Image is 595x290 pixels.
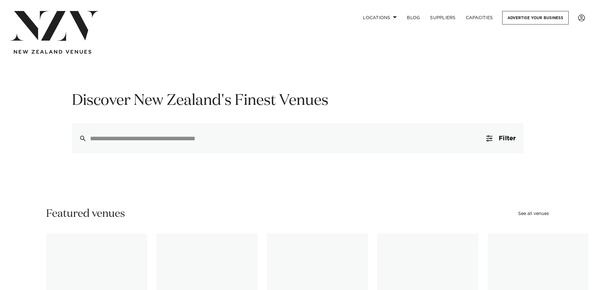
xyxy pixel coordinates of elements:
h1: Discover New Zealand's Finest Venues [72,91,523,111]
button: Filter [479,123,523,153]
a: See all venues [518,212,549,216]
img: nzv-logo.png [10,11,99,41]
a: Advertise your business [502,11,569,24]
a: BLOG [402,11,425,24]
h2: Featured venues [46,207,125,221]
a: SUPPLIERS [425,11,460,24]
a: Capacities [461,11,498,24]
a: Locations [358,11,402,24]
img: new-zealand-venues-text.png [14,50,91,54]
span: Filter [499,135,516,142]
